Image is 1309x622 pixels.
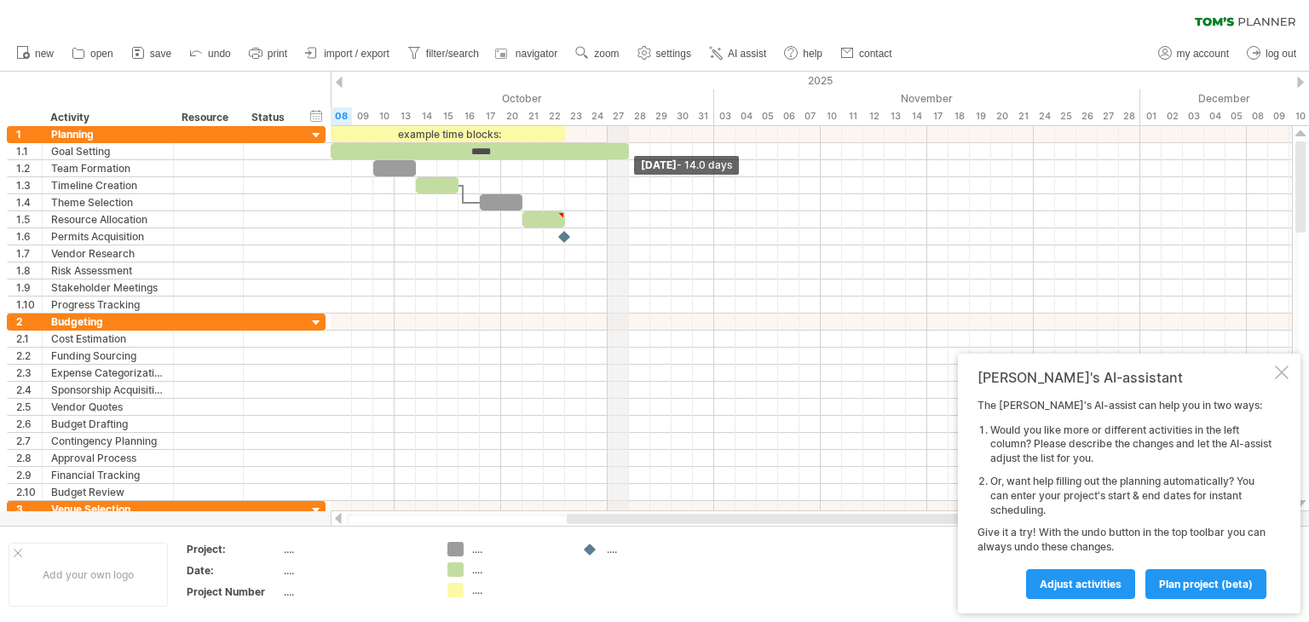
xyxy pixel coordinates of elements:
[16,450,42,466] div: 2.8
[705,43,771,65] a: AI assist
[586,107,608,125] div: Friday, 24 October 2025
[16,416,42,432] div: 2.6
[51,194,164,210] div: Theme Selection
[594,48,619,60] span: zoom
[245,43,292,65] a: print
[67,43,118,65] a: open
[1026,569,1135,599] a: Adjust activities
[458,107,480,125] div: Thursday, 16 October 2025
[51,279,164,296] div: Stakeholder Meetings
[331,126,565,142] div: example time blocks:
[51,211,164,227] div: Resource Allocation
[301,43,395,65] a: import / export
[51,297,164,313] div: Progress Tracking
[608,107,629,125] div: Monday, 27 October 2025
[16,279,42,296] div: 1.9
[1076,107,1098,125] div: Wednesday, 26 November 2025
[1243,43,1301,65] a: log out
[656,48,691,60] span: settings
[16,228,42,245] div: 1.6
[906,107,927,125] div: Friday, 14 November 2025
[991,107,1012,125] div: Thursday, 20 November 2025
[1055,107,1076,125] div: Tuesday, 25 November 2025
[480,107,501,125] div: Friday, 17 October 2025
[182,109,234,126] div: Resource
[51,382,164,398] div: Sponsorship Acquisition
[150,48,171,60] span: save
[650,107,672,125] div: Wednesday, 29 October 2025
[1140,107,1162,125] div: Monday, 1 December 2025
[352,107,373,125] div: Thursday, 9 October 2025
[885,107,906,125] div: Thursday, 13 November 2025
[859,48,892,60] span: contact
[16,382,42,398] div: 2.4
[1034,107,1055,125] div: Monday, 24 November 2025
[990,475,1272,517] li: Or, want help filling out the planning automatically? You can enter your project's start & end da...
[90,48,113,60] span: open
[16,331,42,347] div: 2.1
[501,107,522,125] div: Monday, 20 October 2025
[127,43,176,65] a: save
[735,107,757,125] div: Tuesday, 4 November 2025
[757,107,778,125] div: Wednesday, 5 November 2025
[728,48,766,60] span: AI assist
[863,107,885,125] div: Wednesday, 12 November 2025
[672,107,693,125] div: Thursday, 30 October 2025
[51,348,164,364] div: Funding Sourcing
[714,89,1140,107] div: November 2025
[426,48,479,60] span: filter/search
[251,109,289,126] div: Status
[799,107,821,125] div: Friday, 7 November 2025
[1098,107,1119,125] div: Thursday, 27 November 2025
[842,107,863,125] div: Tuesday, 11 November 2025
[51,501,164,517] div: Venue Selection
[403,43,484,65] a: filter/search
[16,399,42,415] div: 2.5
[1159,578,1253,590] span: plan project (beta)
[1012,107,1034,125] div: Friday, 21 November 2025
[16,126,42,142] div: 1
[51,314,164,330] div: Budgeting
[16,194,42,210] div: 1.4
[51,433,164,449] div: Contingency Planning
[187,563,280,578] div: Date:
[1225,107,1247,125] div: Friday, 5 December 2025
[927,107,949,125] div: Monday, 17 November 2025
[472,542,565,556] div: ....
[284,563,427,578] div: ....
[35,48,54,60] span: new
[373,107,395,125] div: Friday, 10 October 2025
[16,484,42,500] div: 2.10
[1247,107,1268,125] div: Monday, 8 December 2025
[1183,107,1204,125] div: Wednesday, 3 December 2025
[395,107,416,125] div: Monday, 13 October 2025
[51,262,164,279] div: Risk Assessment
[16,348,42,364] div: 2.2
[544,107,565,125] div: Wednesday, 22 October 2025
[51,126,164,142] div: Planning
[208,48,231,60] span: undo
[693,107,714,125] div: Friday, 31 October 2025
[836,43,897,65] a: contact
[1154,43,1234,65] a: my account
[1268,107,1289,125] div: Tuesday, 9 December 2025
[16,297,42,313] div: 1.10
[472,583,565,597] div: ....
[778,107,799,125] div: Thursday, 6 November 2025
[16,143,42,159] div: 1.1
[284,542,427,556] div: ....
[51,484,164,500] div: Budget Review
[607,542,700,556] div: ....
[16,245,42,262] div: 1.7
[51,365,164,381] div: Expense Categorization
[16,262,42,279] div: 1.8
[821,107,842,125] div: Monday, 10 November 2025
[565,107,586,125] div: Thursday, 23 October 2025
[1145,569,1266,599] a: plan project (beta)
[416,107,437,125] div: Tuesday, 14 October 2025
[331,107,352,125] div: Wednesday, 8 October 2025
[16,211,42,227] div: 1.5
[1177,48,1229,60] span: my account
[990,423,1272,466] li: Would you like more or different activities in the left column? Please describe the changes and l...
[51,245,164,262] div: Vendor Research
